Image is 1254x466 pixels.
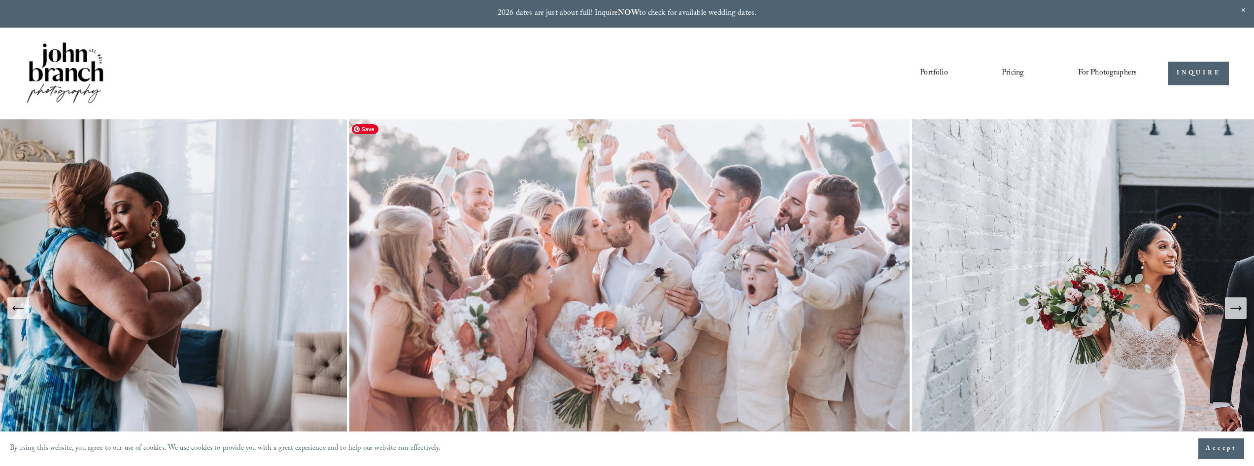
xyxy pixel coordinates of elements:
[920,65,948,82] a: Portfolio
[352,124,378,134] span: Save
[1078,66,1137,81] span: For Photographers
[1198,438,1244,459] button: Accept
[1078,65,1137,82] a: folder dropdown
[25,40,105,107] img: John Branch IV Photography
[7,297,29,319] button: Previous Slide
[1002,65,1024,82] a: Pricing
[1168,62,1229,86] a: INQUIRE
[10,442,441,456] p: By using this website, you agree to our use of cookies. We use cookies to provide you with a grea...
[1206,444,1237,454] span: Accept
[1225,297,1247,319] button: Next Slide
